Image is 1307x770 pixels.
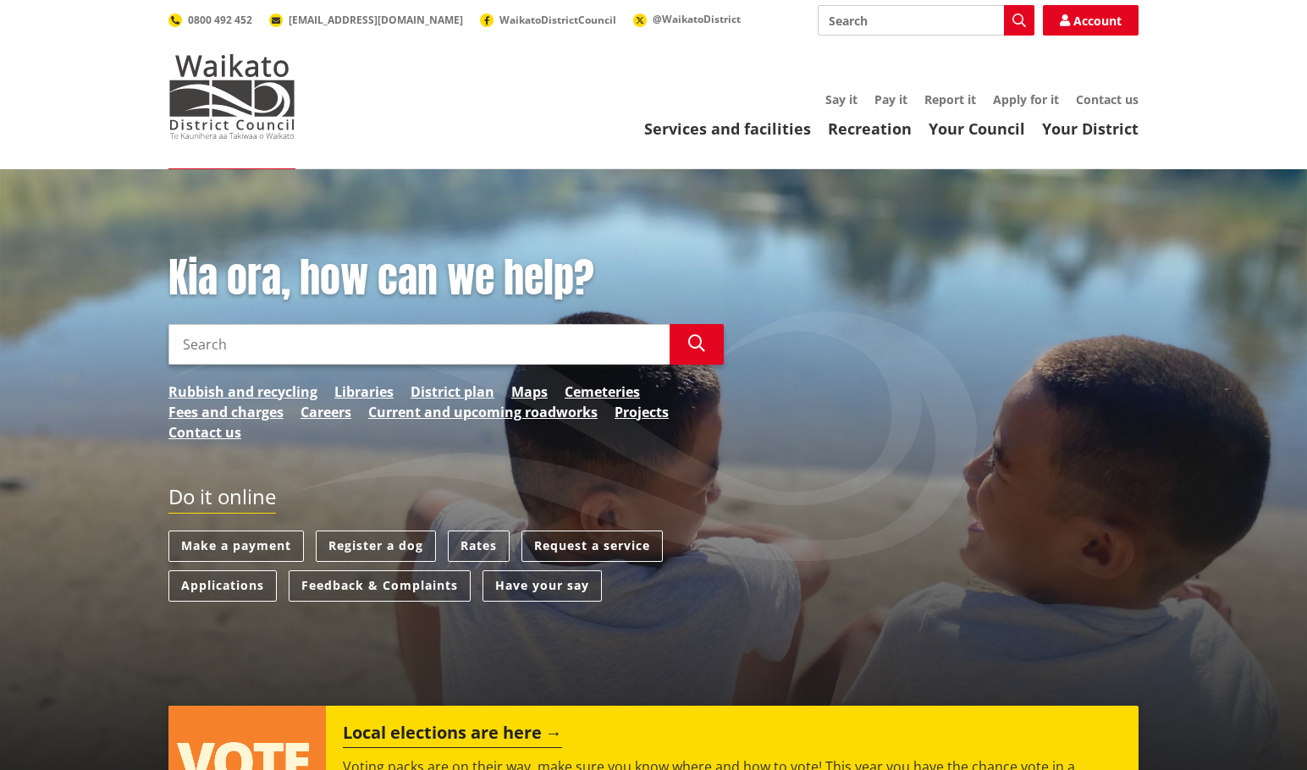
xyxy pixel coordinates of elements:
[924,91,976,107] a: Report it
[615,402,669,422] a: Projects
[343,723,562,748] h2: Local elections are here
[511,382,548,402] a: Maps
[1229,699,1290,760] iframe: Messenger Launcher
[301,402,351,422] a: Careers
[565,382,640,402] a: Cemeteries
[1042,118,1139,139] a: Your District
[993,91,1059,107] a: Apply for it
[929,118,1025,139] a: Your Council
[483,570,602,602] a: Have your say
[168,54,295,139] img: Waikato District Council - Te Kaunihera aa Takiwaa o Waikato
[168,382,317,402] a: Rubbish and recycling
[168,324,670,365] input: Search input
[521,531,663,562] a: Request a service
[168,13,252,27] a: 0800 492 452
[818,5,1034,36] input: Search input
[168,254,724,303] h1: Kia ora, how can we help?
[499,13,616,27] span: WaikatoDistrictCouncil
[269,13,463,27] a: [EMAIL_ADDRESS][DOMAIN_NAME]
[1043,5,1139,36] a: Account
[188,13,252,27] span: 0800 492 452
[633,12,741,26] a: @WaikatoDistrict
[168,570,277,602] a: Applications
[316,531,436,562] a: Register a dog
[168,402,284,422] a: Fees and charges
[289,13,463,27] span: [EMAIL_ADDRESS][DOMAIN_NAME]
[334,382,394,402] a: Libraries
[653,12,741,26] span: @WaikatoDistrict
[168,531,304,562] a: Make a payment
[168,422,241,443] a: Contact us
[874,91,907,107] a: Pay it
[168,485,276,514] h2: Do it online
[448,531,510,562] a: Rates
[825,91,858,107] a: Say it
[828,118,912,139] a: Recreation
[480,13,616,27] a: WaikatoDistrictCouncil
[289,570,471,602] a: Feedback & Complaints
[644,118,811,139] a: Services and facilities
[411,382,494,402] a: District plan
[1076,91,1139,107] a: Contact us
[368,402,598,422] a: Current and upcoming roadworks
